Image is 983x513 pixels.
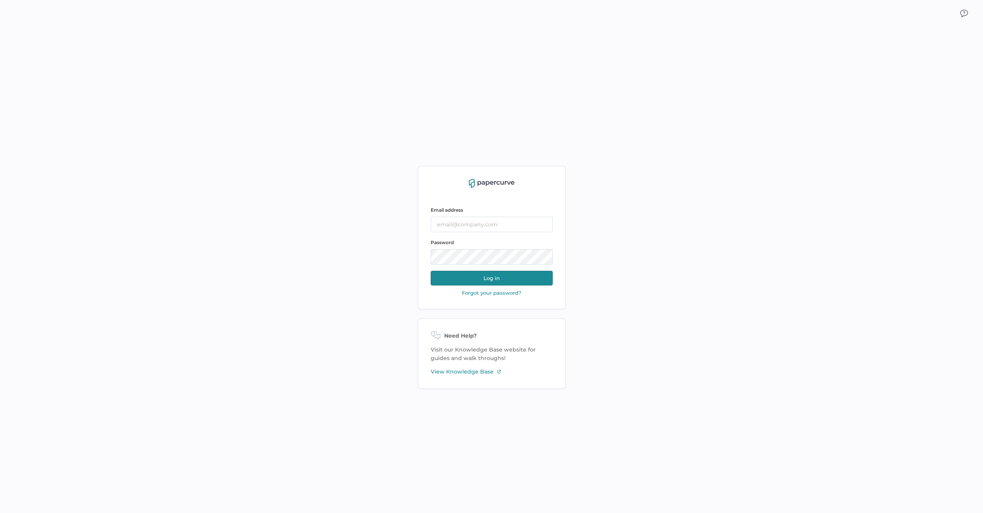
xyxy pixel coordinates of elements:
span: Email address [431,207,463,213]
div: Need Help? [431,331,553,341]
button: Forgot your password? [460,289,524,296]
img: icon_chat.2bd11823.svg [960,10,968,17]
div: Visit our Knowledge Base website for guides and walk throughs! [418,318,566,389]
button: Log in [431,271,553,285]
img: need-help-icon.d526b9f7.svg [431,331,441,341]
img: papercurve-logo-colour.7244d18c.svg [469,179,514,188]
span: Password [431,240,454,245]
span: View Knowledge Base [431,367,494,376]
img: external-link-icon-3.58f4c051.svg [497,369,501,374]
input: email@company.com [431,217,553,232]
